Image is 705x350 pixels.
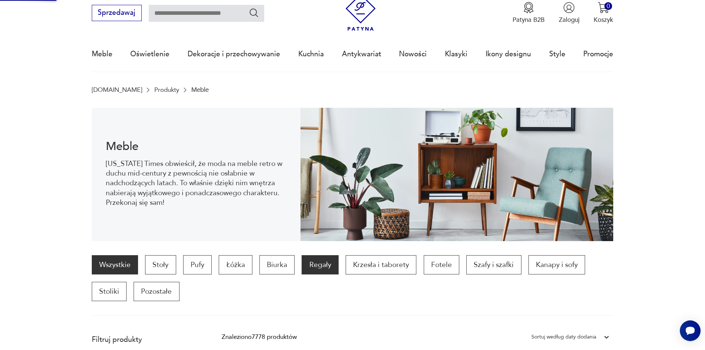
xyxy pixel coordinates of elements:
[145,255,176,274] a: Stoły
[680,320,701,341] iframe: Smartsupp widget button
[523,2,534,13] img: Ikona medalu
[92,37,113,71] a: Meble
[249,7,259,18] button: Szukaj
[563,2,575,13] img: Ikonka użytkownika
[106,141,286,152] h1: Meble
[594,16,613,24] p: Koszyk
[513,2,545,24] button: Patyna B2B
[106,159,286,208] p: [US_STATE] Times obwieścił, że moda na meble retro w duchu mid-century z pewnością nie osłabnie w...
[559,16,580,24] p: Zaloguj
[598,2,609,13] img: Ikona koszyka
[549,37,565,71] a: Style
[92,335,201,344] p: Filtruj produkty
[531,332,596,342] div: Sortuj według daty dodania
[188,37,280,71] a: Dekoracje i przechowywanie
[583,37,613,71] a: Promocje
[486,37,531,71] a: Ikony designu
[154,86,179,93] a: Produkty
[342,37,381,71] a: Antykwariat
[183,255,212,274] a: Pufy
[559,2,580,24] button: Zaloguj
[130,37,169,71] a: Oświetlenie
[424,255,459,274] a: Fotele
[513,16,545,24] p: Patyna B2B
[445,37,467,71] a: Klasyki
[92,5,142,21] button: Sprzedawaj
[92,255,138,274] a: Wszystkie
[594,2,613,24] button: 0Koszyk
[513,2,545,24] a: Ikona medaluPatyna B2B
[222,332,297,342] div: Znaleziono 7778 produktów
[219,255,252,274] a: Łóżka
[134,282,179,301] a: Pozostałe
[92,86,142,93] a: [DOMAIN_NAME]
[92,282,127,301] a: Stoliki
[191,86,209,93] p: Meble
[466,255,521,274] a: Szafy i szafki
[528,255,585,274] a: Kanapy i sofy
[298,37,324,71] a: Kuchnia
[302,255,338,274] a: Regały
[259,255,295,274] a: Biurka
[346,255,416,274] a: Krzesła i taborety
[92,10,142,16] a: Sprzedawaj
[301,108,614,241] img: Meble
[604,2,612,10] div: 0
[399,37,427,71] a: Nowości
